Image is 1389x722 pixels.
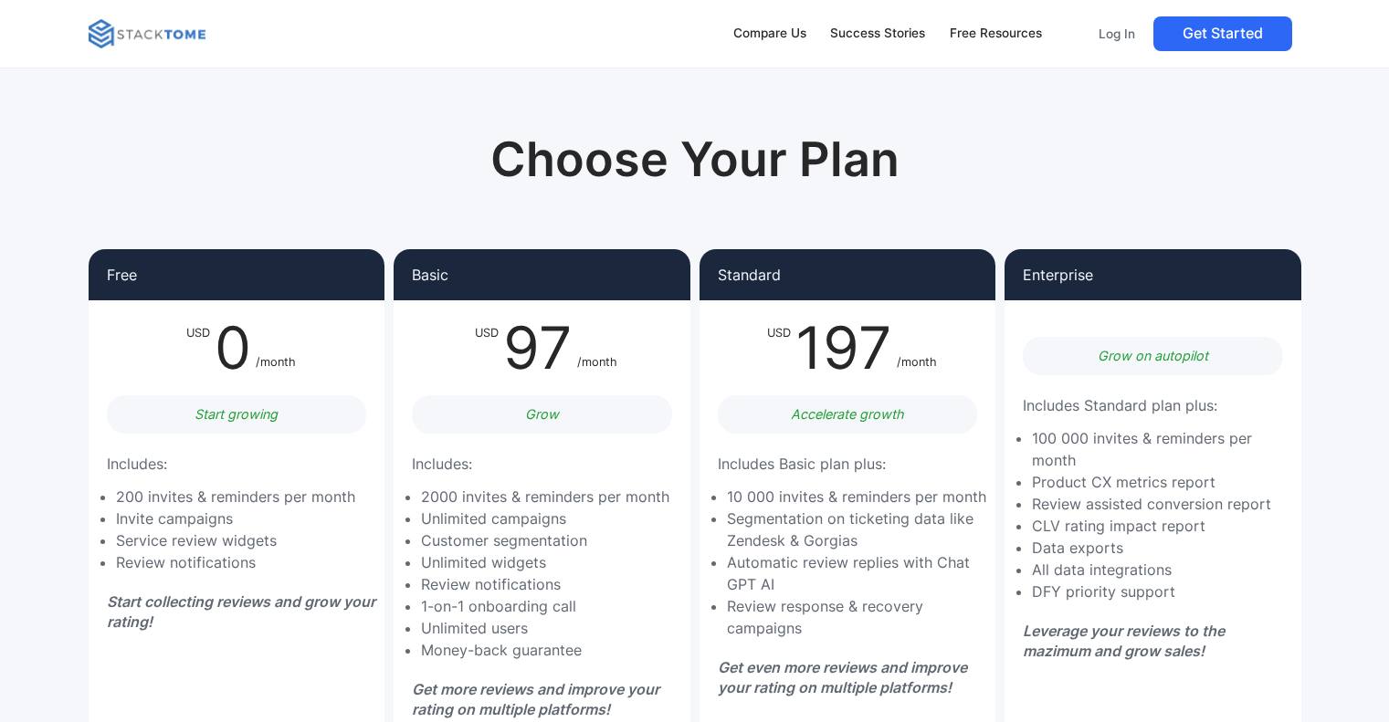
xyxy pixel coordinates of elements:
[822,15,934,53] a: Success Stories
[733,24,806,44] div: Compare Us
[830,24,925,44] div: Success Stories
[791,406,904,422] em: Accelerate growth
[1099,26,1135,42] p: Log In
[210,319,256,377] div: 0
[421,617,669,639] li: Unlimited users
[1032,493,1292,515] li: Review assisted conversion report
[1023,393,1217,418] p: Includes Standard plan plus:
[107,592,375,631] em: Start collecting reviews and grow your rating!
[1023,622,1225,660] em: Leverage your reviews to the mazimum and grow sales!
[412,452,472,476] p: Includes:
[116,551,355,573] li: Review notifications
[195,406,278,422] em: Start growing
[577,319,617,377] div: /month
[1153,16,1292,51] a: Get Started
[1032,537,1292,559] li: Data exports
[791,319,897,377] div: 197
[1032,471,1292,493] li: Product CX metrics report
[525,406,559,422] em: Grow
[421,595,669,617] li: 1-on-1 onboarding call
[727,486,987,507] li: 10 000 invites & reminders per month
[421,573,669,595] li: Review notifications
[116,529,355,551] li: Service review widgets
[116,486,355,507] li: 200 invites & reminders per month
[727,551,987,595] li: Automatic review replies with Chat GPT AI
[421,639,669,661] li: Money-back guarantee
[116,507,355,529] li: Invite campaigns
[1098,348,1208,363] em: Grow on autopilot
[950,24,1042,44] div: Free Resources
[417,131,973,188] h1: Choose Your Plan
[1032,559,1292,581] li: All data integrations
[727,507,987,551] li: Segmentation on ticketing data like Zendesk & Gorgias
[107,267,137,282] p: Free
[421,551,669,573] li: Unlimited widgets
[475,319,499,377] div: USD
[718,267,781,282] p: Standard
[1032,515,1292,537] li: CLV rating impact report
[107,452,167,476] p: Includes:
[767,319,791,377] div: USD
[186,319,210,377] div: USD
[718,658,967,696] em: Get even more reviews and improve your rating on multiple platforms!
[499,319,577,377] div: 97
[1088,16,1146,51] a: Log In
[727,595,987,639] li: Review response & recovery campaigns
[256,319,296,377] div: /month
[421,529,669,551] li: Customer segmentation
[1032,581,1292,602] li: DFY priority support
[1032,427,1292,471] li: 100 000 invites & reminders per month
[1023,267,1093,282] p: Enterprise
[412,267,448,282] p: Basic
[718,452,886,476] p: Includes Basic plan plus:
[421,486,669,507] li: 2000 invites & reminders per month
[897,319,937,377] div: /month
[412,680,659,718] em: Get more reviews and improve your rating on multiple platforms!
[724,15,815,53] a: Compare Us
[421,507,669,529] li: Unlimited campaigns
[942,15,1051,53] a: Free Resources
